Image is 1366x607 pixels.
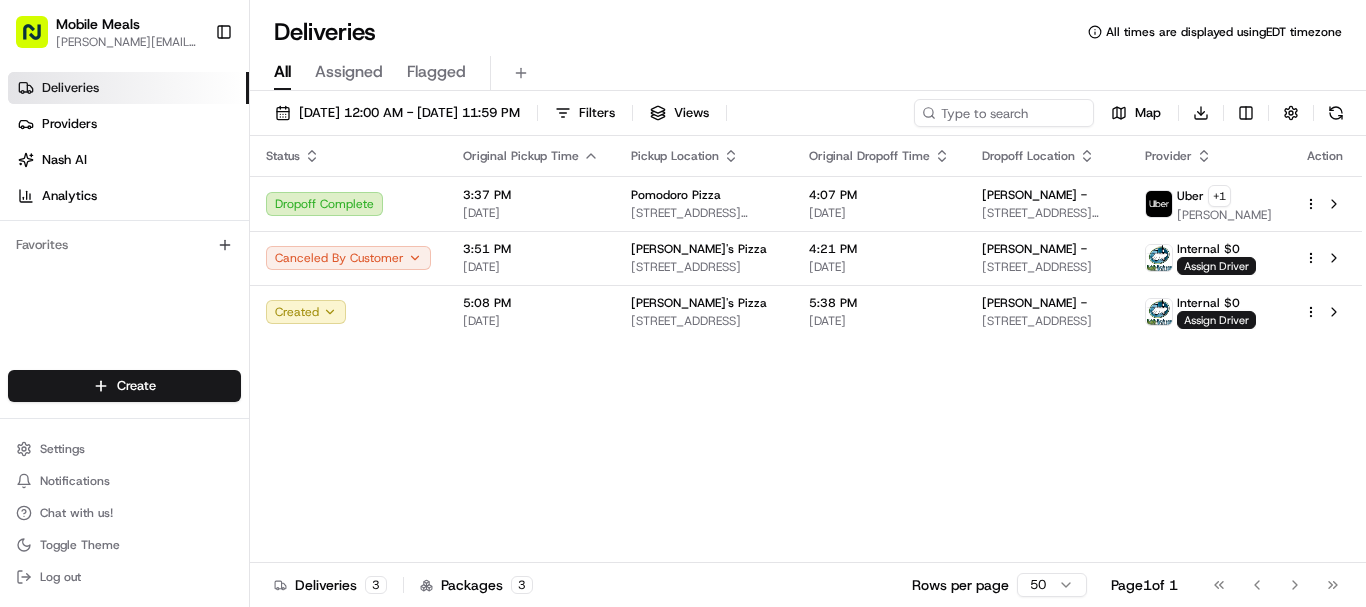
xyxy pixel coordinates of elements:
[1177,188,1204,204] span: Uber
[1177,257,1256,275] span: Assign Driver
[463,259,599,275] span: [DATE]
[266,148,300,164] span: Status
[631,241,767,257] span: [PERSON_NAME]'s Pizza
[42,187,97,205] span: Analytics
[1177,311,1256,329] span: Assign Driver
[809,241,950,257] span: 4:21 PM
[365,576,387,594] div: 3
[463,187,599,203] span: 3:37 PM
[274,60,291,84] span: All
[463,241,599,257] span: 3:51 PM
[42,79,99,97] span: Deliveries
[1146,191,1172,217] img: uber-new-logo.jpeg
[631,295,767,311] span: [PERSON_NAME]'s Pizza
[117,377,156,395] span: Create
[1177,295,1240,311] span: Internal $0
[631,148,719,164] span: Pickup Location
[631,205,777,221] span: [STREET_ADDRESS][PERSON_NAME][PERSON_NAME]
[579,104,615,122] span: Filters
[463,295,599,311] span: 5:08 PM
[631,313,777,329] span: [STREET_ADDRESS]
[463,205,599,221] span: [DATE]
[1322,99,1350,127] button: Refresh
[56,34,199,50] button: [PERSON_NAME][EMAIL_ADDRESS][DOMAIN_NAME]
[809,148,930,164] span: Original Dropoff Time
[40,537,120,553] span: Toggle Theme
[8,370,241,402] button: Create
[8,108,249,140] a: Providers
[982,148,1075,164] span: Dropoff Location
[463,313,599,329] span: [DATE]
[40,505,113,521] span: Chat with us!
[8,467,241,495] button: Notifications
[42,115,97,133] span: Providers
[1146,245,1172,271] img: MM.png
[407,60,466,84] span: Flagged
[8,531,241,559] button: Toggle Theme
[546,99,624,127] button: Filters
[8,229,241,261] div: Favorites
[1146,299,1172,325] img: MM.png
[8,180,249,212] a: Analytics
[982,205,1113,221] span: [STREET_ADDRESS][PERSON_NAME]
[1111,575,1178,595] div: Page 1 of 1
[463,148,579,164] span: Original Pickup Time
[266,300,346,324] button: Created
[982,295,1087,311] span: [PERSON_NAME] -
[809,313,950,329] span: [DATE]
[266,246,431,270] button: Canceled By Customer
[1102,99,1170,127] button: Map
[914,99,1094,127] input: Type to search
[1304,148,1346,164] div: Action
[8,8,207,56] button: Mobile Meals[PERSON_NAME][EMAIL_ADDRESS][DOMAIN_NAME]
[982,187,1087,203] span: [PERSON_NAME] -
[40,441,85,457] span: Settings
[641,99,718,127] button: Views
[1135,104,1161,122] span: Map
[631,259,777,275] span: [STREET_ADDRESS]
[8,435,241,463] button: Settings
[809,205,950,221] span: [DATE]
[8,499,241,527] button: Chat with us!
[42,151,87,169] span: Nash AI
[420,575,533,595] div: Packages
[8,563,241,591] button: Log out
[40,569,81,585] span: Log out
[1106,24,1342,40] span: All times are displayed using EDT timezone
[809,259,950,275] span: [DATE]
[982,241,1087,257] span: [PERSON_NAME] -
[982,259,1113,275] span: [STREET_ADDRESS]
[1145,148,1192,164] span: Provider
[1208,185,1231,207] button: +1
[674,104,709,122] span: Views
[299,104,520,122] span: [DATE] 12:00 AM - [DATE] 11:59 PM
[8,144,249,176] a: Nash AI
[631,187,721,203] span: Pomodoro Pizza
[982,313,1113,329] span: [STREET_ADDRESS]
[1177,207,1272,223] span: [PERSON_NAME]
[1177,241,1240,257] span: Internal $0
[266,99,529,127] button: [DATE] 12:00 AM - [DATE] 11:59 PM
[912,575,1009,595] p: Rows per page
[511,576,533,594] div: 3
[56,14,140,34] button: Mobile Meals
[809,187,950,203] span: 4:07 PM
[8,72,249,104] a: Deliveries
[315,60,383,84] span: Assigned
[809,295,950,311] span: 5:38 PM
[274,575,387,595] div: Deliveries
[274,16,376,48] h1: Deliveries
[40,473,110,489] span: Notifications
